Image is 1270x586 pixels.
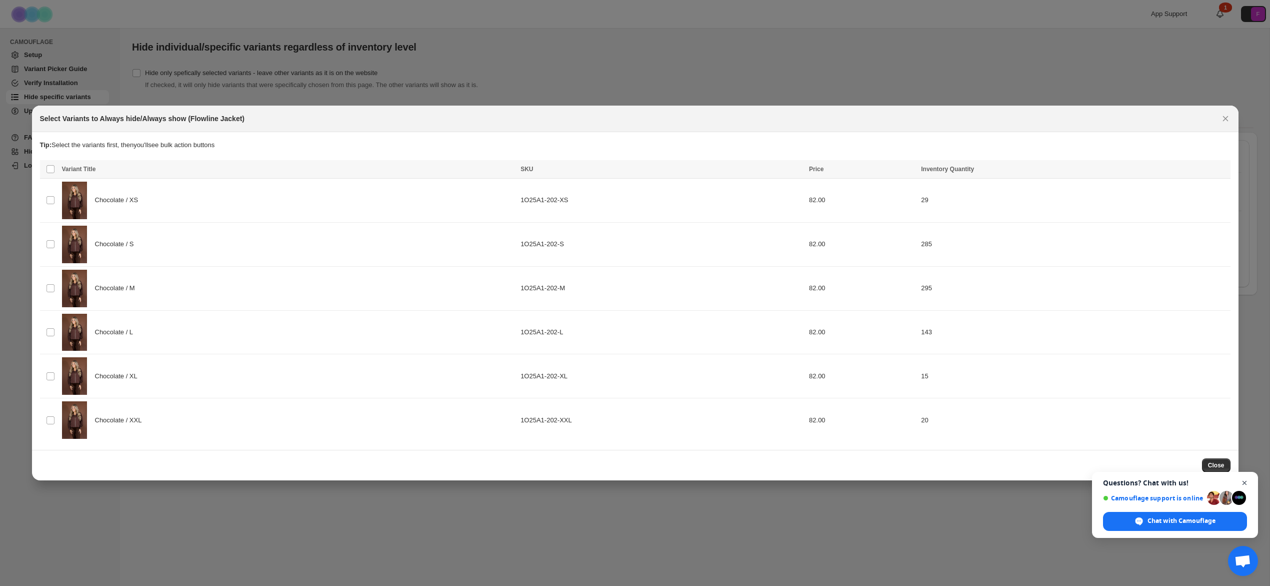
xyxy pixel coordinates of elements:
[806,310,918,354] td: 82.00
[95,283,140,293] span: Chocolate / M
[1103,512,1247,531] span: Chat with Camouflage
[1202,458,1230,472] button: Close
[918,310,1230,354] td: 143
[62,357,87,395] img: G81A4566.jpg
[921,166,974,173] span: Inventory Quantity
[95,371,143,381] span: Chocolate / XL
[62,166,96,173] span: Variant Title
[918,266,1230,310] td: 295
[1103,494,1203,502] span: Camouflage support is online
[806,178,918,222] td: 82.00
[62,401,87,439] img: G81A4566.jpg
[62,182,87,219] img: G81A4566.jpg
[517,310,806,354] td: 1O25A1-202-L
[918,354,1230,398] td: 15
[809,166,823,173] span: Price
[517,266,806,310] td: 1O25A1-202-M
[806,266,918,310] td: 82.00
[95,195,144,205] span: Chocolate / XS
[1208,461,1224,469] span: Close
[62,226,87,263] img: G81A4566.jpg
[40,114,245,124] h2: Select Variants to Always hide/Always show (Flowline Jacket)
[517,354,806,398] td: 1O25A1-202-XL
[1103,479,1247,487] span: Questions? Chat with us!
[95,415,147,425] span: Chocolate / XXL
[806,354,918,398] td: 82.00
[520,166,533,173] span: SKU
[517,178,806,222] td: 1O25A1-202-XS
[1228,546,1258,576] a: Open chat
[40,141,52,149] strong: Tip:
[918,178,1230,222] td: 29
[62,314,87,351] img: G81A4566.jpg
[918,398,1230,442] td: 20
[95,239,139,249] span: Chocolate / S
[517,222,806,266] td: 1O25A1-202-S
[806,222,918,266] td: 82.00
[95,327,138,337] span: Chocolate / L
[918,222,1230,266] td: 285
[806,398,918,442] td: 82.00
[517,398,806,442] td: 1O25A1-202-XXL
[1218,112,1232,126] button: Close
[62,270,87,307] img: G81A4566.jpg
[1147,516,1215,525] span: Chat with Camouflage
[40,140,1230,150] p: Select the variants first, then you'll see bulk action buttons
